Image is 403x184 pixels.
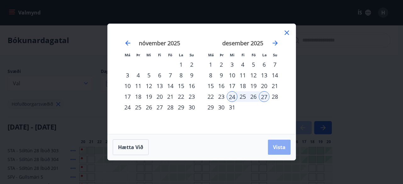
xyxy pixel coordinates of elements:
[146,53,151,57] small: Mi
[168,53,172,57] small: Fö
[133,102,144,113] td: Choose þriðjudagur, 25. nóvember 2025 as your check-in date. It’s available.
[165,91,176,102] td: Choose föstudagur, 21. nóvember 2025 as your check-in date. It’s available.
[227,102,237,113] div: 31
[144,70,154,81] div: 5
[227,70,237,81] td: Choose miðvikudagur, 10. desember 2025 as your check-in date. It’s available.
[144,102,154,113] div: 26
[248,91,259,102] td: Selected. föstudagur, 26. desember 2025
[259,91,270,102] td: Selected as end date. laugardagur, 27. desember 2025
[248,91,259,102] div: 26
[176,81,186,91] td: Choose laugardagur, 15. nóvember 2025 as your check-in date. It’s available.
[139,39,180,47] strong: nóvember 2025
[124,39,132,47] div: Move backward to switch to the previous month.
[216,102,227,113] div: 30
[154,102,165,113] td: Choose fimmtudagur, 27. nóvember 2025 as your check-in date. It’s available.
[154,70,165,81] div: 6
[176,81,186,91] div: 15
[165,102,176,113] div: 28
[144,81,154,91] div: 12
[176,70,186,81] div: 8
[252,53,256,57] small: Fö
[144,91,154,102] td: Choose miðvikudagur, 19. nóvember 2025 as your check-in date. It’s available.
[227,81,237,91] td: Choose miðvikudagur, 17. desember 2025 as your check-in date. It’s available.
[205,102,216,113] td: Choose mánudagur, 29. desember 2025 as your check-in date. It’s available.
[222,39,263,47] strong: desember 2025
[144,102,154,113] td: Choose miðvikudagur, 26. nóvember 2025 as your check-in date. It’s available.
[165,81,176,91] td: Choose föstudagur, 14. nóvember 2025 as your check-in date. It’s available.
[176,59,186,70] div: 1
[248,59,259,70] div: 5
[176,59,186,70] td: Choose laugardagur, 1. nóvember 2025 as your check-in date. It’s available.
[248,70,259,81] td: Choose föstudagur, 12. desember 2025 as your check-in date. It’s available.
[176,102,186,113] div: 29
[154,70,165,81] td: Choose fimmtudagur, 6. nóvember 2025 as your check-in date. It’s available.
[165,70,176,81] td: Choose föstudagur, 7. nóvember 2025 as your check-in date. It’s available.
[205,102,216,113] div: 29
[237,91,248,102] div: 25
[144,81,154,91] td: Choose miðvikudagur, 12. nóvember 2025 as your check-in date. It’s available.
[205,70,216,81] td: Choose mánudagur, 8. desember 2025 as your check-in date. It’s available.
[216,81,227,91] div: 16
[133,70,144,81] div: 4
[205,59,216,70] td: Choose mánudagur, 1. desember 2025 as your check-in date. It’s available.
[186,70,197,81] div: 9
[205,91,216,102] div: 22
[262,53,267,57] small: La
[176,91,186,102] td: Choose laugardagur, 22. nóvember 2025 as your check-in date. It’s available.
[227,81,237,91] div: 17
[165,102,176,113] td: Choose föstudagur, 28. nóvember 2025 as your check-in date. It’s available.
[237,70,248,81] td: Choose fimmtudagur, 11. desember 2025 as your check-in date. It’s available.
[205,70,216,81] div: 8
[237,59,248,70] td: Choose fimmtudagur, 4. desember 2025 as your check-in date. It’s available.
[136,53,140,57] small: Þr
[133,81,144,91] div: 11
[122,81,133,91] td: Choose mánudagur, 10. nóvember 2025 as your check-in date. It’s available.
[237,81,248,91] div: 18
[205,59,216,70] div: 1
[270,59,280,70] div: 7
[122,81,133,91] div: 10
[259,81,270,91] td: Choose laugardagur, 20. desember 2025 as your check-in date. It’s available.
[216,70,227,81] td: Choose þriðjudagur, 9. desember 2025 as your check-in date. It’s available.
[216,59,227,70] td: Choose þriðjudagur, 2. desember 2025 as your check-in date. It’s available.
[230,53,235,57] small: Mi
[122,70,133,81] td: Choose mánudagur, 3. nóvember 2025 as your check-in date. It’s available.
[186,81,197,91] div: 16
[259,59,270,70] div: 6
[216,70,227,81] div: 9
[227,70,237,81] div: 10
[205,91,216,102] td: Choose mánudagur, 22. desember 2025 as your check-in date. It’s available.
[216,91,227,102] td: Choose þriðjudagur, 23. desember 2025 as your check-in date. It’s available.
[268,140,291,155] button: Vista
[115,31,288,126] div: Calendar
[259,70,270,81] td: Choose laugardagur, 13. desember 2025 as your check-in date. It’s available.
[125,53,130,57] small: Má
[216,81,227,91] td: Choose þriðjudagur, 16. desember 2025 as your check-in date. It’s available.
[248,81,259,91] td: Choose föstudagur, 19. desember 2025 as your check-in date. It’s available.
[144,70,154,81] td: Choose miðvikudagur, 5. nóvember 2025 as your check-in date. It’s available.
[190,53,194,57] small: Su
[270,81,280,91] td: Choose sunnudagur, 21. desember 2025 as your check-in date. It’s available.
[241,53,245,57] small: Fi
[113,139,149,155] button: Hætta við
[186,70,197,81] td: Choose sunnudagur, 9. nóvember 2025 as your check-in date. It’s available.
[154,91,165,102] div: 20
[237,81,248,91] td: Choose fimmtudagur, 18. desember 2025 as your check-in date. It’s available.
[237,91,248,102] td: Selected. fimmtudagur, 25. desember 2025
[205,81,216,91] div: 15
[176,91,186,102] div: 22
[237,70,248,81] div: 11
[186,59,197,70] div: 2
[133,102,144,113] div: 25
[227,91,237,102] div: 24
[270,59,280,70] td: Choose sunnudagur, 7. desember 2025 as your check-in date. It’s available.
[186,59,197,70] td: Choose sunnudagur, 2. nóvember 2025 as your check-in date. It’s available.
[133,91,144,102] div: 18
[122,70,133,81] div: 3
[270,91,280,102] td: Choose sunnudagur, 28. desember 2025 as your check-in date. It’s available.
[186,91,197,102] div: 23
[259,70,270,81] div: 13
[270,70,280,81] td: Choose sunnudagur, 14. desember 2025 as your check-in date. It’s available.
[259,59,270,70] td: Choose laugardagur, 6. desember 2025 as your check-in date. It’s available.
[154,81,165,91] div: 13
